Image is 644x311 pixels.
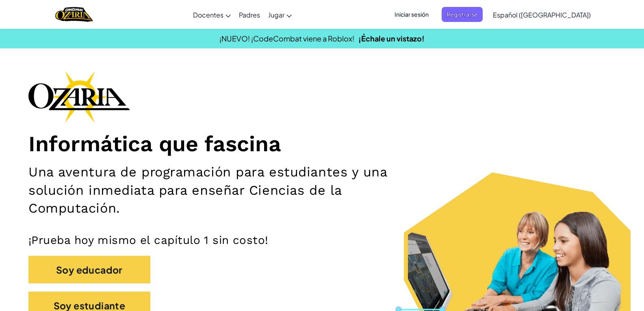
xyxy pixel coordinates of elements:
font: Docentes [193,11,223,19]
font: Iniciar sesión [395,11,429,18]
font: ¡NUEVO! ¡CodeCombat viene a Roblox! [219,34,354,43]
a: Docentes [189,4,235,26]
font: Informática que fascina [28,131,281,157]
a: Jugar [264,4,296,26]
font: Padres [239,11,260,19]
a: ¡Échale un vistazo! [358,34,425,43]
a: Español ([GEOGRAPHIC_DATA]) [489,4,595,26]
button: Registrarse [442,7,483,22]
button: Soy educador [28,256,150,283]
img: Logotipo de la marca Ozaria [28,71,130,123]
a: Logotipo de Ozaria de CodeCombat [55,6,93,23]
font: Una aventura de programación para estudiantes y una solución inmediata para enseñar Ciencias de l... [28,164,387,215]
font: Español ([GEOGRAPHIC_DATA]) [493,11,591,19]
img: Hogar [55,6,93,23]
font: Jugar [268,11,284,19]
font: ¡Prueba hoy mismo el capítulo 1 sin costo! [28,233,269,247]
a: Padres [235,4,264,26]
button: Iniciar sesión [390,7,434,22]
font: Soy educador [56,264,123,276]
font: Registrarse [447,11,478,18]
